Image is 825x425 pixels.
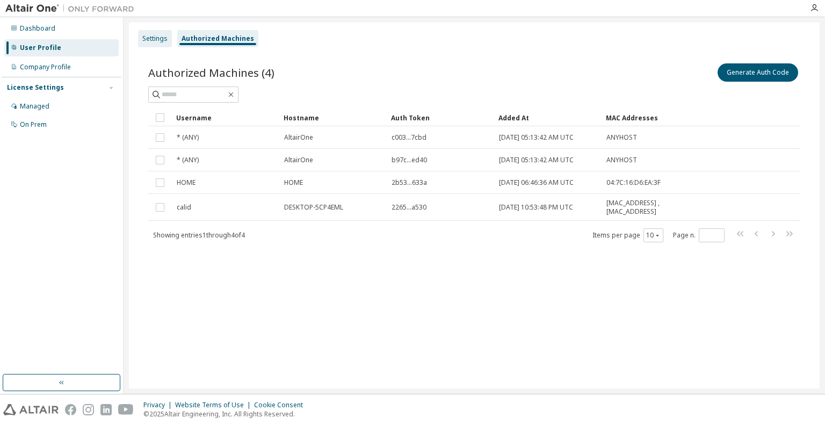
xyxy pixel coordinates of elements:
span: 2b53...633a [392,178,427,187]
div: Username [176,109,275,126]
img: facebook.svg [65,404,76,415]
span: calid [177,203,191,212]
span: Page n. [673,228,725,242]
div: Hostname [284,109,382,126]
span: HOME [177,178,196,187]
span: AltairOne [284,156,313,164]
div: Auth Token [391,109,490,126]
img: linkedin.svg [100,404,112,415]
span: [DATE] 10:53:48 PM UTC [499,203,573,212]
span: * (ANY) [177,133,199,142]
span: [MAC_ADDRESS] , [MAC_ADDRESS] [606,199,687,216]
span: 04:7C:16:D6:EA:3F [606,178,661,187]
p: © 2025 Altair Engineering, Inc. All Rights Reserved. [143,409,309,419]
span: * (ANY) [177,156,199,164]
div: Added At [498,109,597,126]
span: Items per page [592,228,663,242]
div: Website Terms of Use [175,401,254,409]
div: Managed [20,102,49,111]
span: Showing entries 1 through 4 of 4 [153,230,245,240]
span: DESKTOP-5CP4EML [284,203,343,212]
div: Settings [142,34,168,43]
div: Company Profile [20,63,71,71]
img: Altair One [5,3,140,14]
span: c003...7cbd [392,133,426,142]
div: License Settings [7,83,64,92]
div: Authorized Machines [182,34,254,43]
img: altair_logo.svg [3,404,59,415]
span: [DATE] 05:13:42 AM UTC [499,133,574,142]
span: ANYHOST [606,156,637,164]
div: On Prem [20,120,47,129]
span: AltairOne [284,133,313,142]
div: Cookie Consent [254,401,309,409]
img: youtube.svg [118,404,134,415]
span: Authorized Machines (4) [148,65,274,80]
div: Privacy [143,401,175,409]
span: b97c...ed40 [392,156,427,164]
span: ANYHOST [606,133,637,142]
span: 2265...a530 [392,203,426,212]
div: User Profile [20,44,61,52]
button: Generate Auth Code [718,63,798,82]
span: HOME [284,178,303,187]
div: MAC Addresses [606,109,687,126]
span: [DATE] 06:46:36 AM UTC [499,178,574,187]
img: instagram.svg [83,404,94,415]
div: Dashboard [20,24,55,33]
button: 10 [646,231,661,240]
span: [DATE] 05:13:42 AM UTC [499,156,574,164]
